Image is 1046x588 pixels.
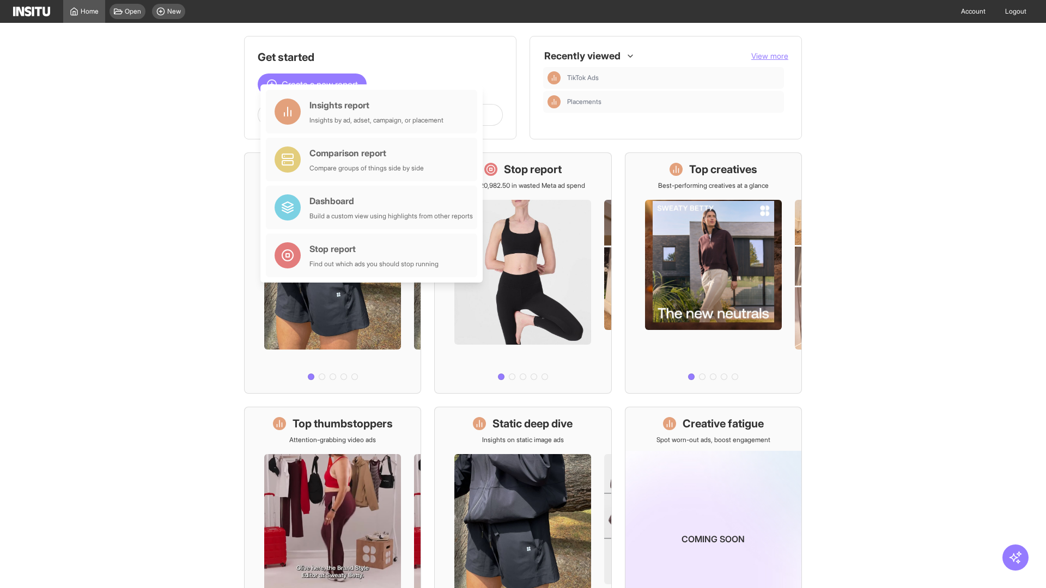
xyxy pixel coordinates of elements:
[658,181,769,190] p: Best-performing creatives at a glance
[548,95,561,108] div: Insights
[567,73,599,82] span: TikTok Ads
[689,162,757,177] h1: Top creatives
[309,212,473,220] div: Build a custom view using highlights from other reports
[567,97,780,106] span: Placements
[282,78,358,91] span: Create a new report
[13,7,50,16] img: Logo
[751,51,788,62] button: View more
[289,436,376,444] p: Attention-grabbing video ads
[244,152,421,394] a: What's live nowSee all active ads instantly
[751,51,788,60] span: View more
[258,73,367,95] button: Create a new report
[625,152,802,394] a: Top creativesBest-performing creatives at a glance
[492,416,573,431] h1: Static deep dive
[309,116,443,125] div: Insights by ad, adset, campaign, or placement
[460,181,585,190] p: Save £20,982.50 in wasted Meta ad spend
[81,7,99,16] span: Home
[567,73,780,82] span: TikTok Ads
[309,146,424,160] div: Comparison report
[309,242,439,255] div: Stop report
[309,164,424,173] div: Compare groups of things side by side
[167,7,181,16] span: New
[482,436,564,444] p: Insights on static image ads
[309,99,443,112] div: Insights report
[548,71,561,84] div: Insights
[504,162,562,177] h1: Stop report
[434,152,611,394] a: Stop reportSave £20,982.50 in wasted Meta ad spend
[293,416,393,431] h1: Top thumbstoppers
[309,260,439,268] div: Find out which ads you should stop running
[125,7,141,16] span: Open
[309,194,473,207] div: Dashboard
[567,97,601,106] span: Placements
[258,50,503,65] h1: Get started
